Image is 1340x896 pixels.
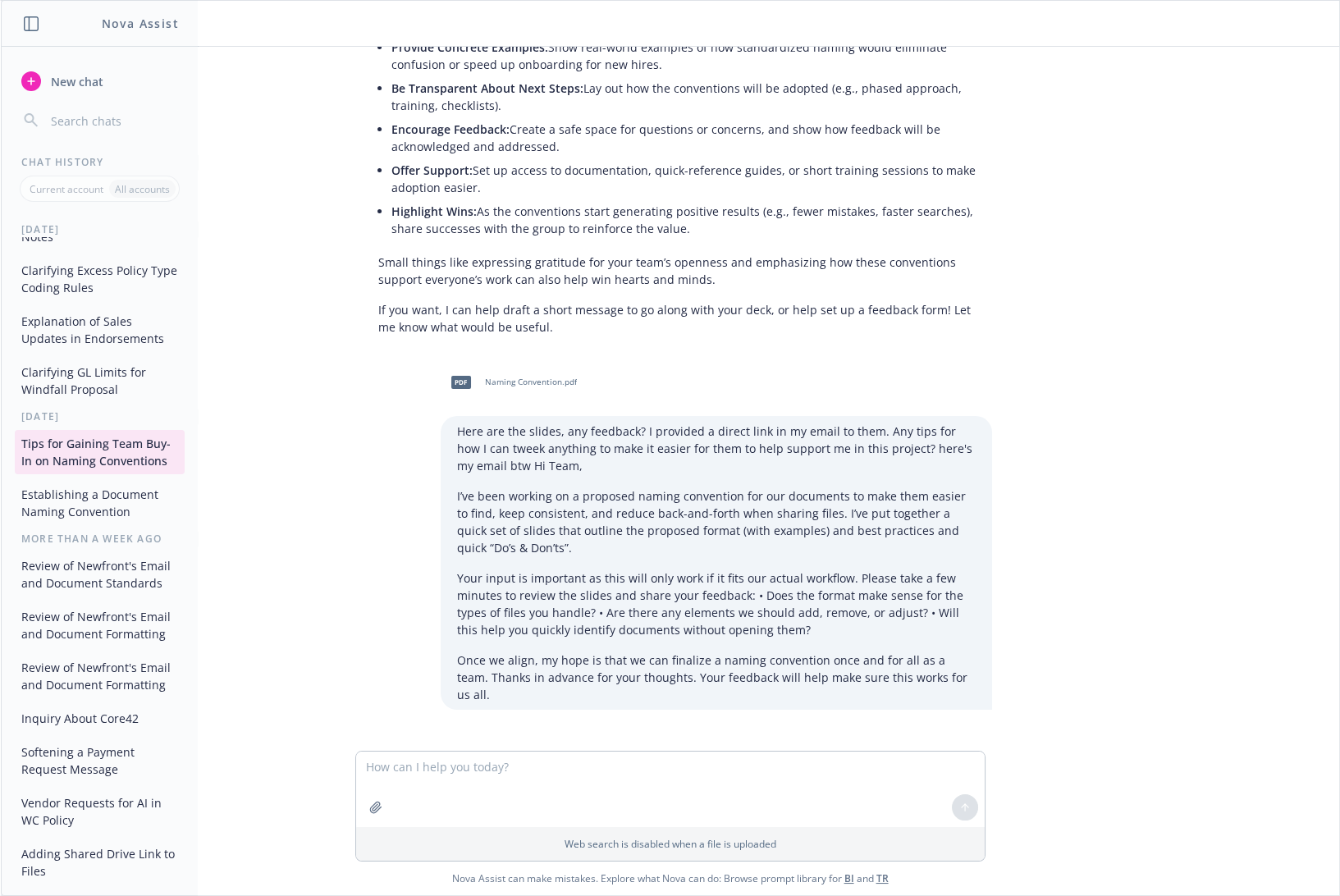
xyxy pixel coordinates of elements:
p: Small things like expressing gratitude for your team’s openness and emphasizing how these convent... [378,254,976,288]
button: Review of Newfront's Email and Document Standards [15,552,185,597]
button: Adding Shared Drive Link to Files [15,840,185,885]
span: pdf [451,376,471,388]
button: New chat [15,66,185,96]
div: [DATE] [2,409,198,423]
p: Here are the slides, any feedback? I provided a direct link in my email to them. Any tips for how... [457,423,976,474]
p: Show real-world examples of how standardized naming would eliminate confusion or speed up onboard... [391,39,976,73]
a: BI [844,871,854,885]
span: Be Transparent About Next Steps: [391,80,583,96]
span: Naming Convention.pdf [485,377,577,387]
p: If you want, I can help draft a short message to go along with your deck, or help set up a feedba... [378,301,976,336]
h1: Nova Assist [102,15,179,32]
div: Chat History [2,155,198,169]
span: New chat [48,73,103,90]
span: Encourage Feedback: [391,121,510,137]
button: Explanation of Sales Updates in Endorsements [15,308,185,352]
div: [DATE] [2,222,198,235]
span: Nova Assist can make mistakes. Explore what Nova can do: Browse prompt library for and [452,862,889,895]
p: Current account [30,182,103,196]
span: Offer Support: [391,162,473,178]
span: Highlight Wins: [391,203,477,219]
p: Create a safe space for questions or concerns, and show how feedback will be acknowledged and add... [391,121,976,155]
button: Review of Newfront's Email and Document Formatting [15,654,185,698]
p: Web search is disabled when a file is uploaded [366,837,975,851]
span: Provide Concrete Examples: [391,39,548,55]
button: Vendor Requests for AI in WC Policy [15,789,185,834]
button: Clarifying Excess Policy Type Coding Rules [15,257,185,301]
p: Your input is important as this will only work if it fits our actual workflow. Please take a few ... [457,569,976,638]
div: More than a week ago [2,532,198,546]
input: Search chats [48,109,178,132]
p: I’ve been working on a proposed naming convention for our documents to make them easier to find, ... [457,487,976,556]
button: Clarifying GL Limits for Windfall Proposal [15,359,185,403]
p: As the conventions start generating positive results (e.g., fewer mistakes, faster searches), sha... [391,203,976,237]
button: Tips for Gaining Team Buy-In on Naming Conventions [15,430,185,474]
div: pdfNaming Convention.pdf [441,362,580,403]
p: Once we align, my hope is that we can finalize a naming convention once and for all as a team. Th... [457,651,976,703]
button: Review of Newfront's Email and Document Formatting [15,603,185,647]
button: Inquiry About Core42 [15,705,185,732]
p: Lay out how the conventions will be adopted (e.g., phased approach, training, checklists). [391,80,976,114]
p: All accounts [115,182,170,196]
button: Establishing a Document Naming Convention [15,481,185,525]
a: TR [876,871,889,885]
p: Set up access to documentation, quick-reference guides, or short training sessions to make adopti... [391,162,976,196]
button: Softening a Payment Request Message [15,738,185,783]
